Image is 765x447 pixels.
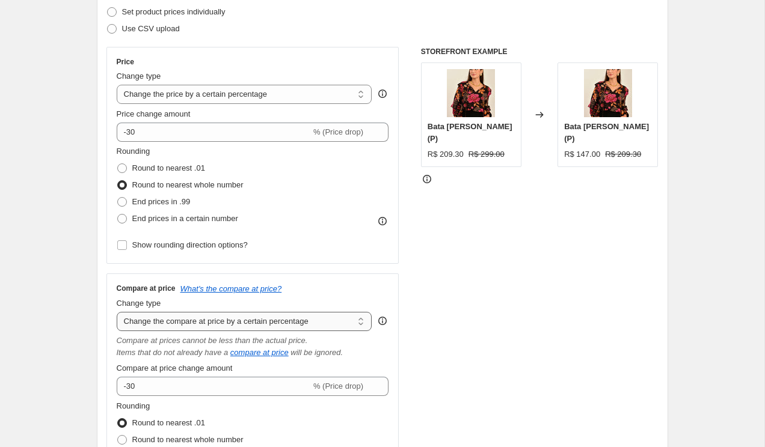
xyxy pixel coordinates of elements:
img: MAS8213_80x.jpg [447,69,495,117]
span: Round to nearest .01 [132,163,205,172]
span: % (Price drop) [313,127,363,136]
div: help [376,315,389,327]
i: will be ignored. [290,348,343,357]
div: R$ 209.30 [428,148,464,160]
span: Round to nearest .01 [132,418,205,427]
div: R$ 147.00 [564,148,600,160]
i: Compare at prices cannot be less than the actual price. [117,336,308,345]
input: -15 [117,123,311,142]
h6: STOREFRONT EXAMPLE [421,47,659,56]
strike: R$ 209.30 [605,148,641,160]
span: Compare at price change amount [117,363,233,372]
span: Show rounding direction options? [132,240,248,249]
span: Rounding [117,147,150,156]
span: % (Price drop) [313,382,363,391]
span: Bata [PERSON_NAME] (P) [564,122,649,143]
div: help [376,88,389,100]
span: Use CSV upload [122,24,180,33]
button: compare at price [230,348,289,357]
span: Change type [117,71,161,81]
span: Change type [117,299,161,308]
h3: Price [117,57,134,67]
span: Round to nearest whole number [132,180,244,189]
strike: R$ 299.00 [469,148,505,160]
span: Round to nearest whole number [132,435,244,444]
i: Items that do not already have a [117,348,229,357]
span: Set product prices individually [122,7,226,16]
button: What's the compare at price? [180,284,282,293]
span: End prices in a certain number [132,214,238,223]
span: Price change amount [117,109,191,118]
span: Bata [PERSON_NAME] (P) [428,122,512,143]
input: -15 [117,377,311,396]
span: End prices in .99 [132,197,191,206]
span: Rounding [117,401,150,410]
img: MAS8213_80x.jpg [584,69,632,117]
h3: Compare at price [117,284,176,293]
